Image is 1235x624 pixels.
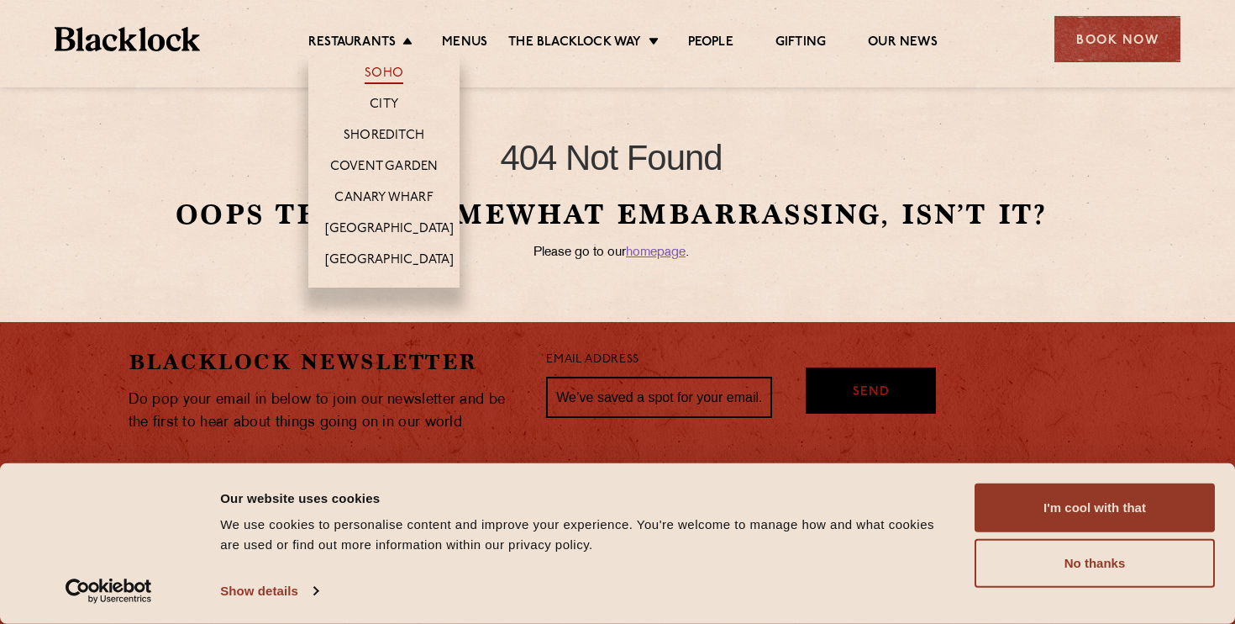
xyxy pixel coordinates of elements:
a: Shoreditch [344,128,424,146]
span: Send [853,383,890,403]
a: Menus [442,34,487,53]
a: homepage [626,246,686,259]
a: Gifting [775,34,826,53]
a: [GEOGRAPHIC_DATA] [325,252,454,271]
a: City [370,97,398,115]
a: The Blacklock Way [508,34,641,53]
button: No thanks [975,539,1215,588]
div: Book Now [1054,16,1180,62]
input: We’ve saved a spot for your email... [546,377,772,419]
h2: Oops this is somewhat embarrassing, isn’t it? [75,198,1148,231]
h1: 404 Not Found [75,137,1148,180]
a: [GEOGRAPHIC_DATA] [325,221,454,240]
a: Show details [220,579,318,604]
button: I'm cool with that [975,484,1215,532]
p: Do pop your email in below to join our newsletter and be the first to hear about things going on ... [129,389,522,434]
a: Usercentrics Cookiebot - opens in a new window [35,579,182,604]
label: Email Address [546,351,639,370]
a: Covent Garden [330,159,439,177]
h2: Blacklock Newsletter [129,347,522,377]
div: Our website uses cookies [220,488,955,508]
a: Canary Wharf [334,190,433,209]
img: BL_Textured_Logo-footer-cropped.svg [55,27,200,51]
div: We use cookies to personalise content and improve your experience. You're welcome to manage how a... [220,515,955,555]
p: Please go to our . [75,246,1148,260]
a: Soho [365,66,403,84]
a: People [688,34,733,53]
a: Our News [868,34,938,53]
a: Restaurants [308,34,396,53]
